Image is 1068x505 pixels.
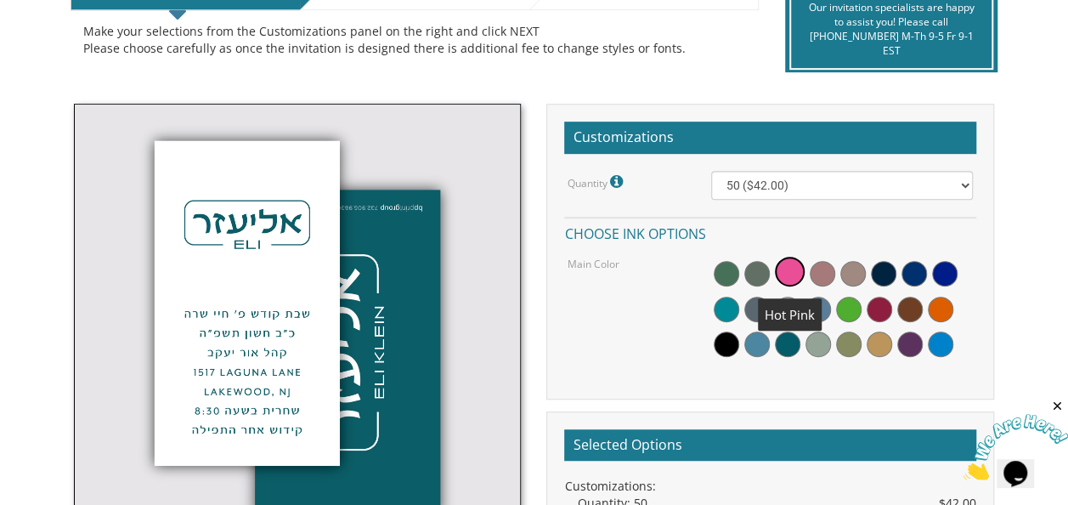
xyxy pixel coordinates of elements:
label: Main Color [568,257,619,271]
label: Quantity [568,171,627,193]
div: Make your selections from the Customizations panel on the right and click NEXT Please choose care... [83,23,746,57]
h2: Customizations [564,122,976,154]
h2: Selected Options [564,429,976,462]
div: Customizations: [564,478,976,495]
iframe: chat widget [963,399,1068,479]
h4: Choose ink options [564,217,976,247]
